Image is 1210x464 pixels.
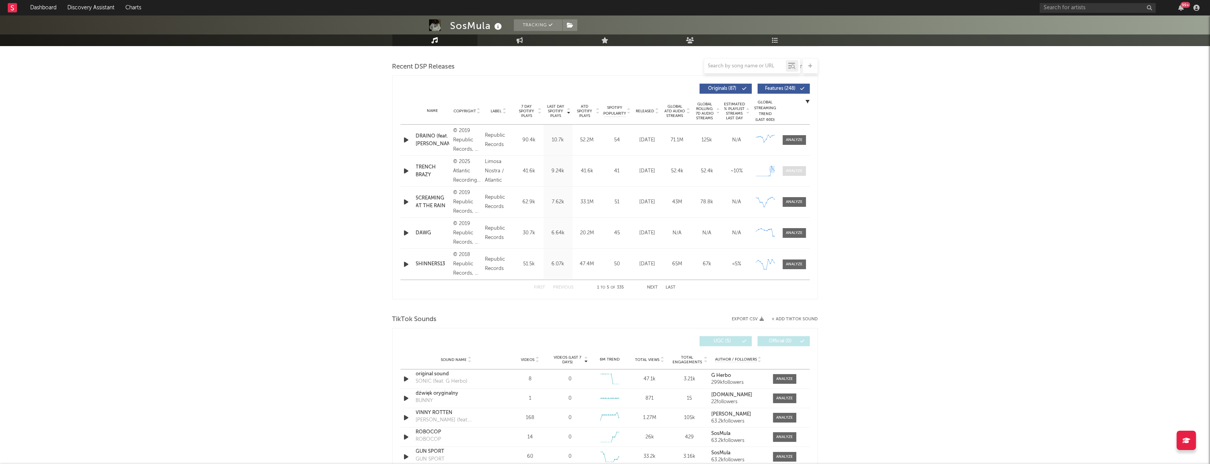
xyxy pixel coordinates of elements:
[416,163,449,179] div: TRENCH BRAZY
[635,260,661,268] div: [DATE]
[416,108,449,114] div: Name
[546,167,571,175] div: 9.24k
[724,102,745,120] span: Estimated % Playlist Streams Last Day
[453,188,481,216] div: © 2019 Republic Records, a division of UMG Recordings, Inc.
[453,157,481,185] div: © 2025 Atlantic Recording Corporation and Limosa Nostra Records LLC
[589,283,632,292] div: 1 5 335
[416,260,449,268] a: SHINNERS13
[632,453,667,461] div: 33.2k
[611,286,615,289] span: of
[553,285,574,290] button: Previous
[512,395,548,402] div: 1
[568,375,572,383] div: 0
[416,416,497,424] div: [PERSON_NAME] (feat. [PERSON_NAME])
[517,167,542,175] div: 41.6k
[514,19,562,31] button: Tracking
[604,136,631,144] div: 54
[671,433,707,441] div: 429
[1178,5,1184,11] button: 99+
[416,390,497,397] a: dźwięk oryginalny
[604,229,631,237] div: 45
[704,63,786,69] input: Search by song name or URL
[635,167,661,175] div: [DATE]
[664,167,690,175] div: 52.4k
[592,357,628,363] div: 6M Trend
[416,436,442,443] div: ROBOCOP
[694,102,715,120] span: Global Rolling 7D Audio Streams
[416,378,468,385] div: SONIC (feat. G Herbo)
[552,355,583,364] span: Videos (last 7 days)
[485,193,513,211] div: Republic Records
[521,357,535,362] span: Videos
[1181,2,1190,8] div: 99 +
[758,84,810,94] button: Features(248)
[517,260,542,268] div: 51.5k
[671,375,707,383] div: 3.21k
[711,419,765,424] div: 63.2k followers
[568,433,572,441] div: 0
[694,260,720,268] div: 67k
[604,260,631,268] div: 50
[416,409,497,417] a: VINNY ROTTEN
[512,375,548,383] div: 8
[568,453,572,461] div: 0
[575,104,595,118] span: ATD Spotify Plays
[1040,3,1156,13] input: Search for artists
[664,104,686,118] span: Global ATD Audio Streams
[485,255,513,273] div: Republic Records
[632,395,667,402] div: 871
[700,84,752,94] button: Originals(87)
[666,285,676,290] button: Last
[635,136,661,144] div: [DATE]
[454,109,476,113] span: Copyright
[732,317,764,321] button: Export CSV
[601,286,605,289] span: to
[575,260,600,268] div: 47.4M
[763,86,798,91] span: Features ( 248 )
[416,194,449,210] div: SCREAMING AT THE RAIN
[416,448,497,455] a: GUN SPORT
[635,229,661,237] div: [DATE]
[671,414,707,422] div: 105k
[416,229,449,237] a: DAWG
[604,198,631,206] div: 51
[575,136,600,144] div: 52.2M
[711,392,752,397] strong: [DOMAIN_NAME]
[512,433,548,441] div: 14
[711,431,765,437] a: SosMula
[441,357,467,362] span: Sound Name
[671,453,707,461] div: 3.16k
[711,412,765,417] a: [PERSON_NAME]
[392,315,437,324] span: TikTok Sounds
[485,224,513,242] div: Republic Records
[764,317,818,321] button: + Add TikTok Sound
[546,229,571,237] div: 6.64k
[711,457,765,463] div: 63.2k followers
[724,229,750,237] div: N/A
[754,100,777,123] div: Global Streaming Trend (Last 60D)
[705,86,740,91] span: Originals ( 87 )
[453,250,481,278] div: © 2018 Republic Records, a division of UMG Recordings, Inc.
[534,285,546,290] button: First
[546,104,566,118] span: Last Day Spotify Plays
[664,198,690,206] div: 43M
[517,229,542,237] div: 30.7k
[711,438,765,443] div: 63.2k followers
[724,198,750,206] div: N/A
[694,229,720,237] div: N/A
[416,397,433,405] div: BUNNY
[632,433,667,441] div: 26k
[664,260,690,268] div: 65M
[512,414,548,422] div: 168
[546,198,571,206] div: 7.62k
[416,428,497,436] div: ROBOCOP
[671,355,703,364] span: Total Engagements
[711,431,731,436] strong: SosMula
[711,373,765,378] a: G Herbo
[603,105,626,117] span: Spotify Popularity
[632,375,667,383] div: 47.1k
[568,395,572,402] div: 0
